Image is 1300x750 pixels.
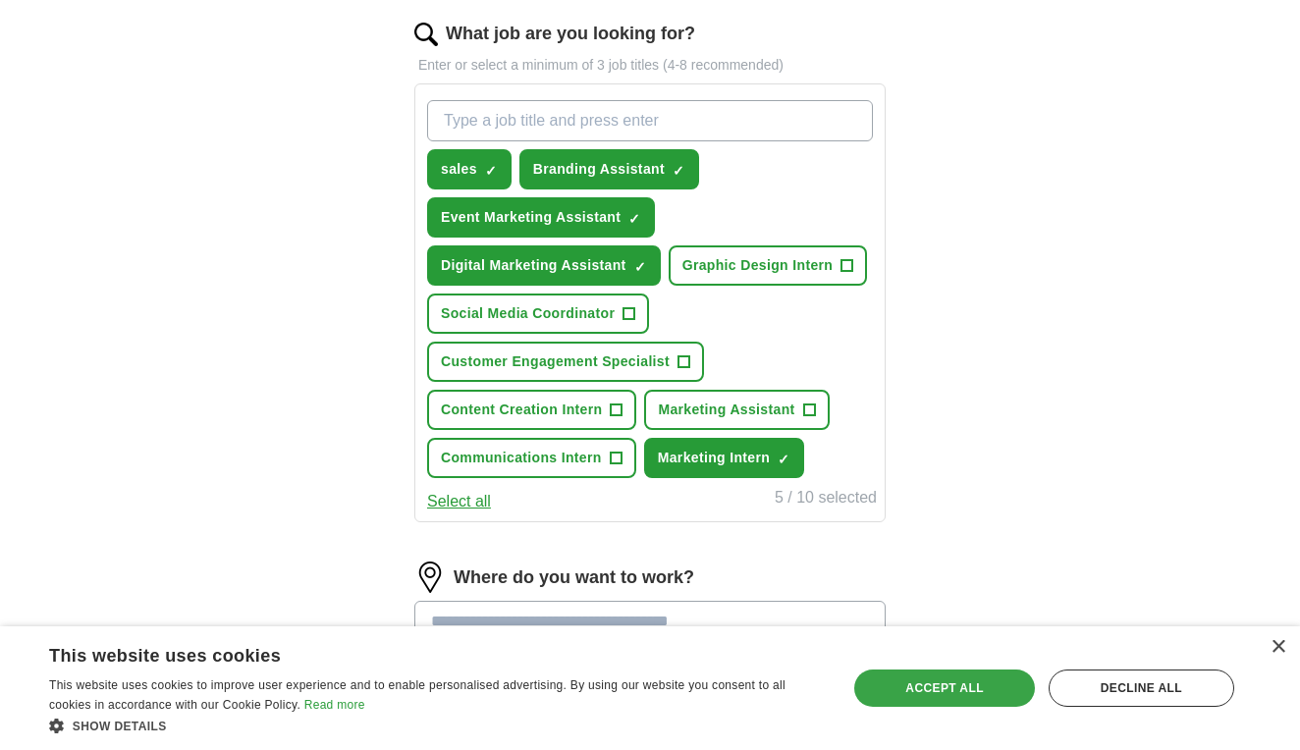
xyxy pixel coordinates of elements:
[446,21,695,47] label: What job are you looking for?
[427,245,661,286] button: Digital Marketing Assistant✓
[441,159,477,180] span: sales
[427,149,512,189] button: sales✓
[427,197,655,238] button: Event Marketing Assistant✓
[533,159,665,180] span: Branding Assistant
[669,245,868,286] button: Graphic Design Intern
[519,149,699,189] button: Branding Assistant✓
[854,670,1034,707] div: Accept all
[49,638,775,668] div: This website uses cookies
[658,400,794,420] span: Marketing Assistant
[73,720,167,733] span: Show details
[454,564,694,591] label: Where do you want to work?
[414,23,438,46] img: search.png
[49,716,824,735] div: Show details
[414,562,446,593] img: location.png
[427,438,636,478] button: Communications Intern
[658,448,771,468] span: Marketing Intern
[441,303,615,324] span: Social Media Coordinator
[427,342,704,382] button: Customer Engagement Specialist
[441,400,602,420] span: Content Creation Intern
[304,698,365,712] a: Read more, opens a new window
[644,438,805,478] button: Marketing Intern✓
[441,207,621,228] span: Event Marketing Assistant
[673,163,684,179] span: ✓
[1049,670,1234,707] div: Decline all
[644,390,829,430] button: Marketing Assistant
[414,55,886,76] p: Enter or select a minimum of 3 job titles (4-8 recommended)
[427,294,649,334] button: Social Media Coordinator
[485,163,497,179] span: ✓
[49,678,785,712] span: This website uses cookies to improve user experience and to enable personalised advertising. By u...
[1271,640,1285,655] div: Close
[778,452,789,467] span: ✓
[427,100,873,141] input: Type a job title and press enter
[441,448,602,468] span: Communications Intern
[634,259,646,275] span: ✓
[441,255,626,276] span: Digital Marketing Assistant
[441,351,670,372] span: Customer Engagement Specialist
[427,490,491,513] button: Select all
[775,486,877,513] div: 5 / 10 selected
[682,255,834,276] span: Graphic Design Intern
[427,390,636,430] button: Content Creation Intern
[628,211,640,227] span: ✓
